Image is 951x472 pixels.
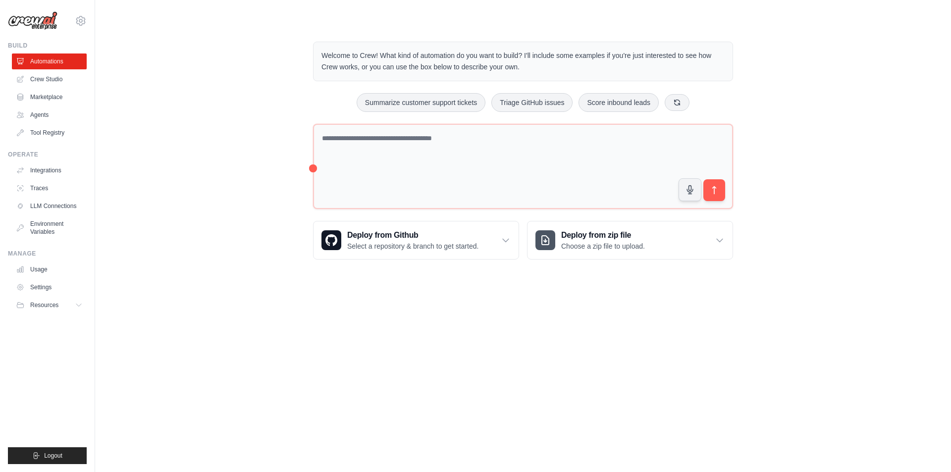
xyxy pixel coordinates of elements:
[579,93,659,112] button: Score inbound leads
[12,297,87,313] button: Resources
[8,11,57,30] img: Logo
[8,250,87,258] div: Manage
[8,447,87,464] button: Logout
[12,262,87,277] a: Usage
[12,180,87,196] a: Traces
[12,216,87,240] a: Environment Variables
[561,241,645,251] p: Choose a zip file to upload.
[12,279,87,295] a: Settings
[321,50,725,73] p: Welcome to Crew! What kind of automation do you want to build? I'll include some examples if you'...
[12,162,87,178] a: Integrations
[8,151,87,158] div: Operate
[561,229,645,241] h3: Deploy from zip file
[347,229,478,241] h3: Deploy from Github
[347,241,478,251] p: Select a repository & branch to get started.
[12,71,87,87] a: Crew Studio
[12,53,87,69] a: Automations
[30,301,58,309] span: Resources
[44,452,62,460] span: Logout
[357,93,485,112] button: Summarize customer support tickets
[12,125,87,141] a: Tool Registry
[12,107,87,123] a: Agents
[8,42,87,50] div: Build
[12,198,87,214] a: LLM Connections
[491,93,573,112] button: Triage GitHub issues
[12,89,87,105] a: Marketplace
